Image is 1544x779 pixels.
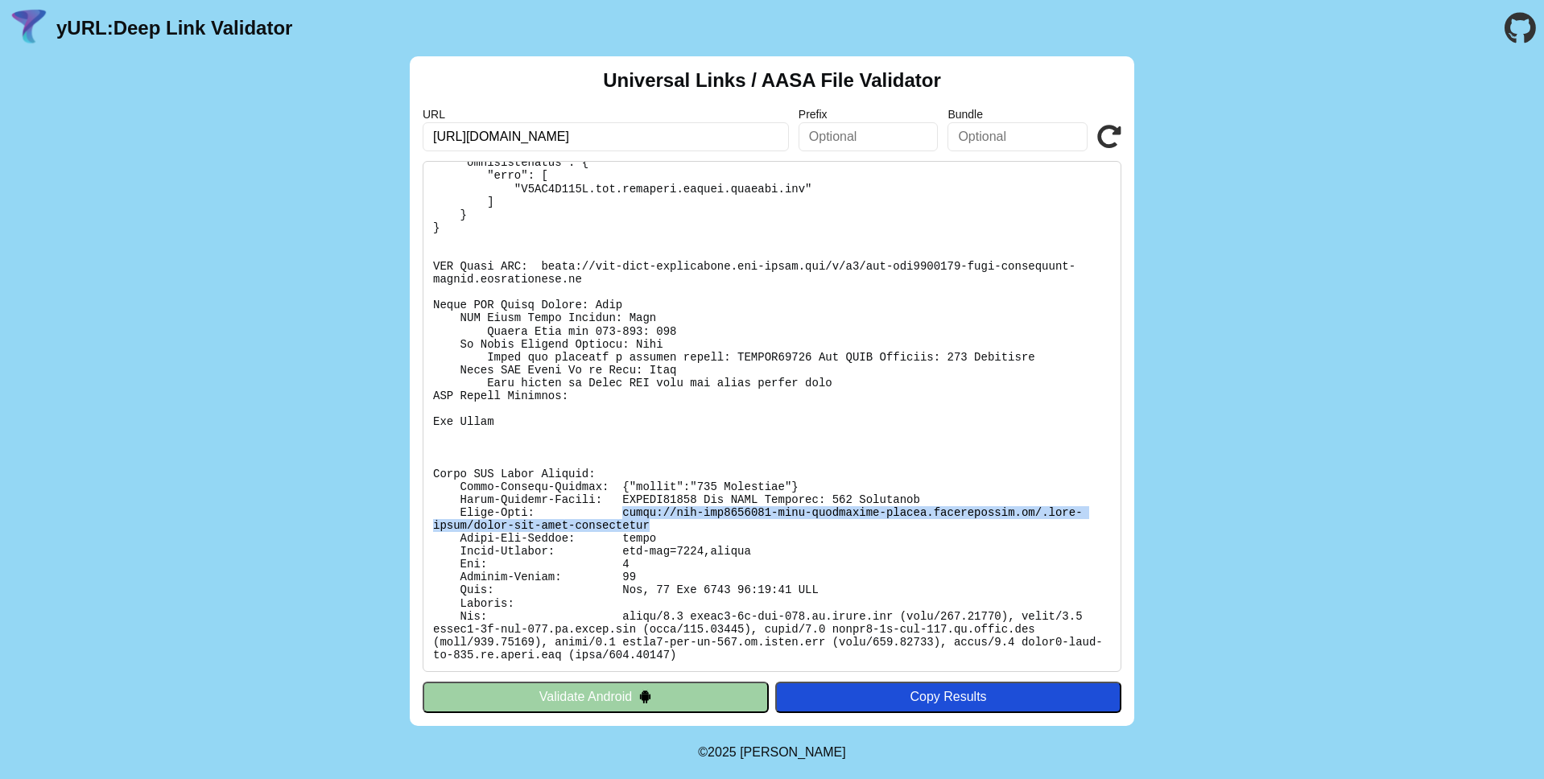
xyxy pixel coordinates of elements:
[775,682,1121,712] button: Copy Results
[423,161,1121,672] pre: Lorem ipsu do: sitam://con-adi3111075-elit-seddoeiusm-tempor.incididuntut.la/.etdo-magna/aliqu-en...
[799,122,939,151] input: Optional
[740,745,846,759] a: Michael Ibragimchayev's Personal Site
[708,745,737,759] span: 2025
[56,17,292,39] a: yURL:Deep Link Validator
[783,690,1113,704] div: Copy Results
[947,122,1088,151] input: Optional
[423,108,789,121] label: URL
[799,108,939,121] label: Prefix
[8,7,50,49] img: yURL Logo
[423,682,769,712] button: Validate Android
[698,726,845,779] footer: ©
[603,69,941,92] h2: Universal Links / AASA File Validator
[423,122,789,151] input: Required
[947,108,1088,121] label: Bundle
[638,690,652,703] img: droidIcon.svg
